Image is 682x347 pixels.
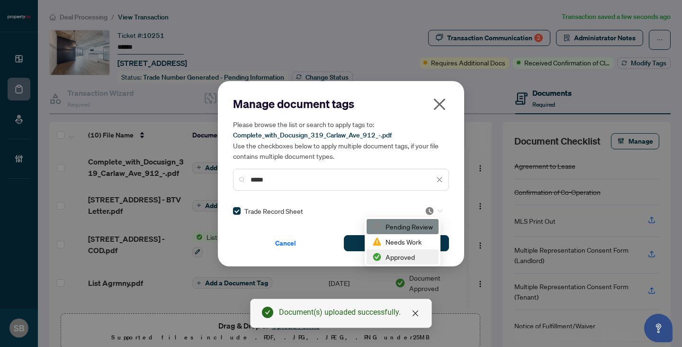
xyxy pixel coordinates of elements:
[644,314,673,342] button: Open asap
[367,249,439,265] div: Approved
[372,222,382,231] img: status
[432,97,447,112] span: close
[367,219,439,234] div: Pending Review
[262,307,273,318] span: check-circle
[279,307,420,318] div: Document(s) uploaded successfully.
[425,206,434,216] img: status
[372,252,382,262] img: status
[367,234,439,249] div: Needs Work
[244,206,303,216] span: Trade Record Sheet
[425,206,443,216] span: Pending Review
[233,119,449,161] h5: Please browse the list or search to apply tags to: Use the checkboxes below to apply multiple doc...
[344,235,449,251] button: Save
[372,237,433,247] div: Needs Work
[275,236,296,251] span: Cancel
[233,235,338,251] button: Cancel
[412,310,419,317] span: close
[372,221,433,232] div: Pending Review
[233,96,449,111] h2: Manage document tags
[372,252,433,262] div: Approved
[372,237,382,247] img: status
[233,131,392,139] span: Complete_with_Docusign_319_Carlaw_Ave_912_-.pdf
[436,176,443,183] span: close
[410,308,421,319] a: Close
